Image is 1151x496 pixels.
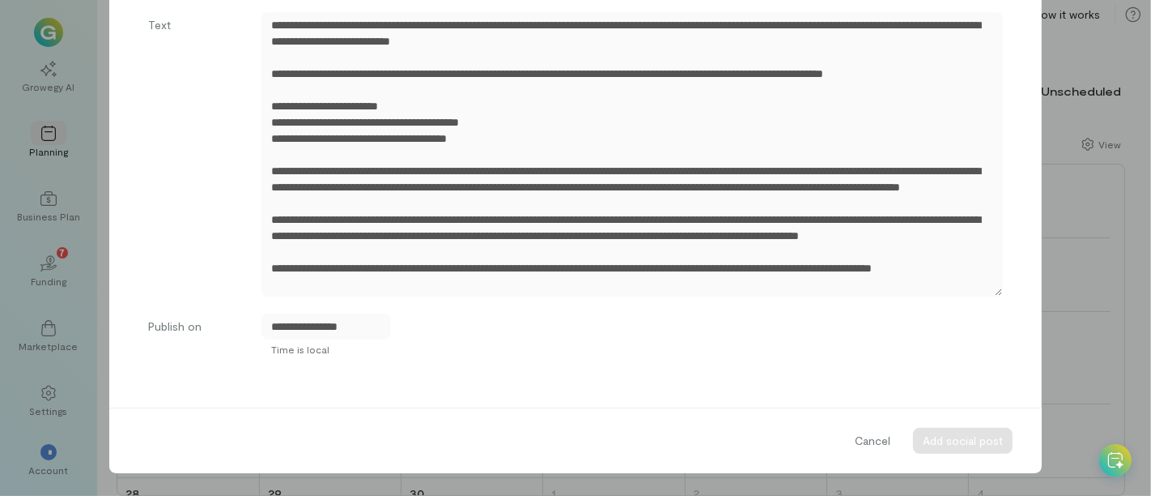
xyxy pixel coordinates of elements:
[855,433,890,449] span: Cancel
[923,434,1003,447] span: Add social post
[148,319,245,335] label: Publish on
[271,343,329,356] span: Time is local
[148,17,245,301] label: Text
[913,428,1013,454] button: Add social post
